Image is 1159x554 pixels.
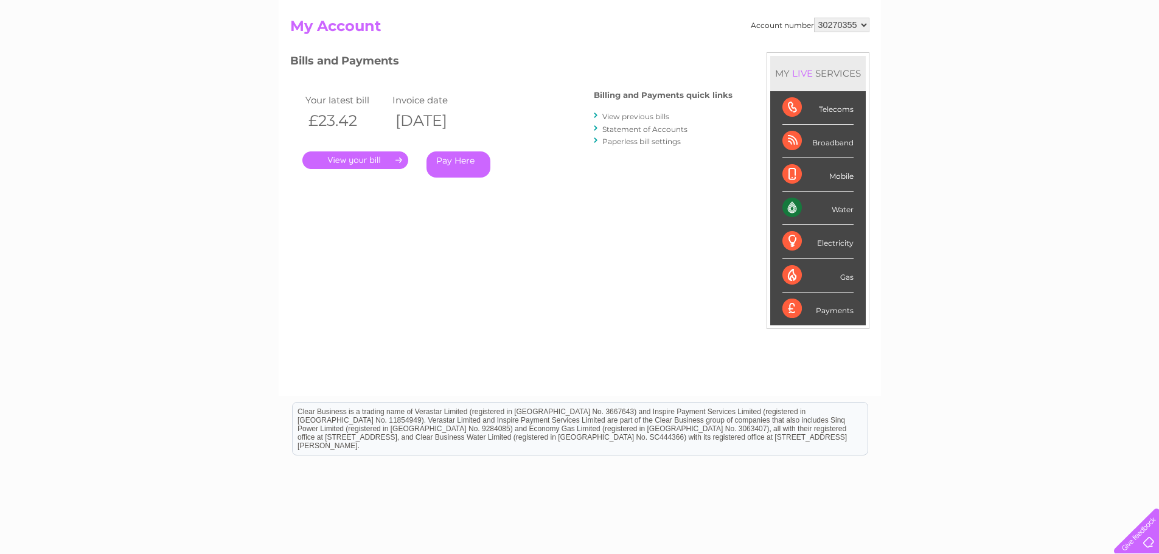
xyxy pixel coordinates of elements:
a: 0333 014 3131 [930,6,1014,21]
th: [DATE] [389,108,477,133]
a: Contact [1078,52,1108,61]
a: Pay Here [426,151,490,178]
th: £23.42 [302,108,390,133]
div: Gas [782,259,854,293]
a: . [302,151,408,169]
td: Invoice date [389,92,477,108]
div: LIVE [790,68,815,79]
a: Blog [1053,52,1071,61]
div: Water [782,192,854,225]
div: Broadband [782,125,854,158]
div: Mobile [782,158,854,192]
a: Water [945,52,968,61]
a: Telecoms [1009,52,1046,61]
a: Statement of Accounts [602,125,687,134]
div: Clear Business is a trading name of Verastar Limited (registered in [GEOGRAPHIC_DATA] No. 3667643... [293,7,868,59]
div: Electricity [782,225,854,258]
div: Account number [751,18,869,32]
div: MY SERVICES [770,56,866,91]
a: Paperless bill settings [602,137,681,146]
td: Your latest bill [302,92,390,108]
a: Energy [975,52,1002,61]
a: Log out [1119,52,1147,61]
h4: Billing and Payments quick links [594,91,733,100]
h2: My Account [290,18,869,41]
a: View previous bills [602,112,669,121]
div: Telecoms [782,91,854,125]
div: Payments [782,293,854,325]
img: logo.png [41,32,103,69]
h3: Bills and Payments [290,52,733,74]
